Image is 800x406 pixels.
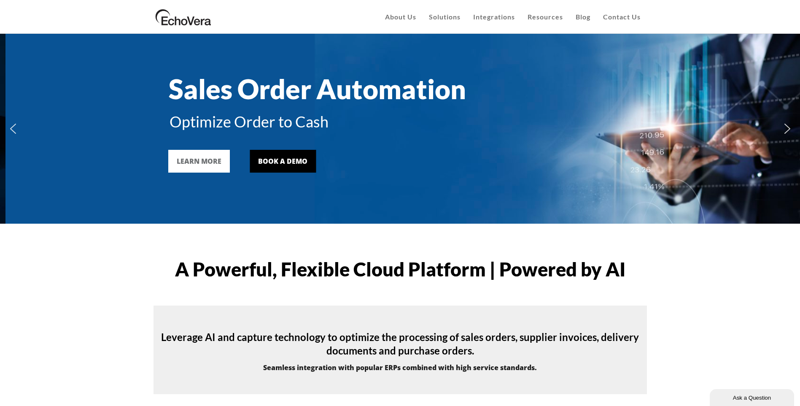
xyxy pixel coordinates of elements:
[154,330,647,357] h4: Leverage AI and capture technology to optimize the processing of sales orders, supplier invoices,...
[781,122,794,135] img: next arrow
[250,150,316,173] a: BOOK A DEMO
[177,156,221,166] div: LEARN MORE
[258,156,307,166] div: BOOK A DEMO
[169,73,641,106] div: Sales Order Automation
[429,13,461,21] span: Solutions
[168,150,230,173] a: LEARN MORE
[154,260,647,279] h1: A Powerful, Flexible Cloud Platform | Powered by AI
[154,6,213,27] img: EchoVera
[6,122,20,135] img: previous arrow
[473,13,515,21] span: Integrations
[710,387,796,406] iframe: chat widget
[528,13,563,21] span: Resources
[263,363,537,372] strong: Seamless integration with popular ERPs combined with high service standards.
[170,113,642,131] div: Optimize Order to Cash
[385,13,416,21] span: About Us
[603,13,641,21] span: Contact Us
[576,13,590,21] span: Blog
